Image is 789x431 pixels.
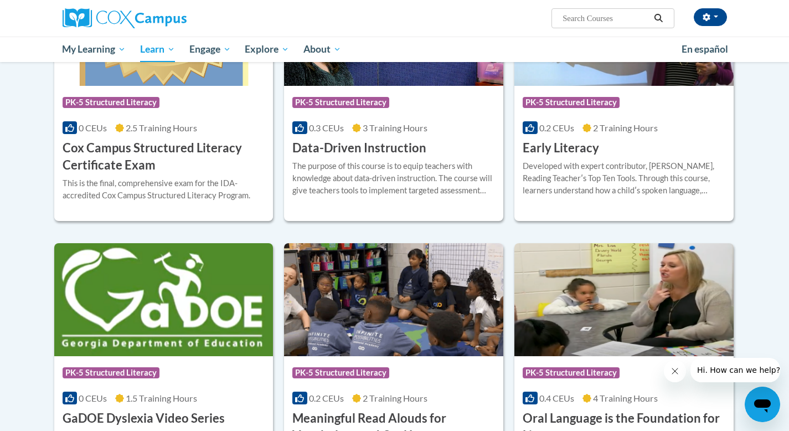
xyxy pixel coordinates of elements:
h3: GaDOE Dyslexia Video Series [63,410,225,427]
span: PK-5 Structured Literacy [523,367,620,378]
div: Main menu [46,37,744,62]
iframe: Button to launch messaging window [745,387,780,422]
span: 0.2 CEUs [539,122,574,133]
span: About [303,43,341,56]
span: Explore [245,43,289,56]
a: Learn [133,37,182,62]
span: PK-5 Structured Literacy [292,367,389,378]
span: 2 Training Hours [363,393,427,403]
span: 0.2 CEUs [309,393,344,403]
span: 1.5 Training Hours [126,393,197,403]
h3: Data-Driven Instruction [292,140,426,157]
span: 3 Training Hours [363,122,427,133]
span: PK-5 Structured Literacy [63,367,159,378]
div: This is the final, comprehensive exam for the IDA-accredited Cox Campus Structured Literacy Program. [63,177,265,202]
span: 2 Training Hours [593,122,658,133]
span: Learn [140,43,175,56]
div: The purpose of this course is to equip teachers with knowledge about data-driven instruction. The... [292,160,495,197]
a: Explore [238,37,296,62]
span: 0.3 CEUs [309,122,344,133]
span: Engage [189,43,231,56]
span: 0.4 CEUs [539,393,574,403]
a: About [296,37,348,62]
span: PK-5 Structured Literacy [63,97,159,108]
div: Developed with expert contributor, [PERSON_NAME], Reading Teacherʹs Top Ten Tools. Through this c... [523,160,725,197]
button: Search [650,12,667,25]
span: My Learning [62,43,126,56]
iframe: Close message [664,360,686,382]
span: PK-5 Structured Literacy [292,97,389,108]
iframe: Message from company [690,358,780,382]
h3: Cox Campus Structured Literacy Certificate Exam [63,140,265,174]
span: PK-5 Structured Literacy [523,97,620,108]
img: Course Logo [284,243,503,356]
span: 0 CEUs [79,122,107,133]
span: 0 CEUs [79,393,107,403]
button: Account Settings [694,8,727,26]
img: Course Logo [54,243,274,356]
span: 2.5 Training Hours [126,122,197,133]
h3: Early Literacy [523,140,599,157]
span: 4 Training Hours [593,393,658,403]
a: My Learning [55,37,133,62]
img: Cox Campus [63,8,187,28]
a: En español [674,38,735,61]
span: En español [682,43,728,55]
img: Course Logo [514,243,734,356]
input: Search Courses [561,12,650,25]
a: Engage [182,37,238,62]
a: Cox Campus [63,8,273,28]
